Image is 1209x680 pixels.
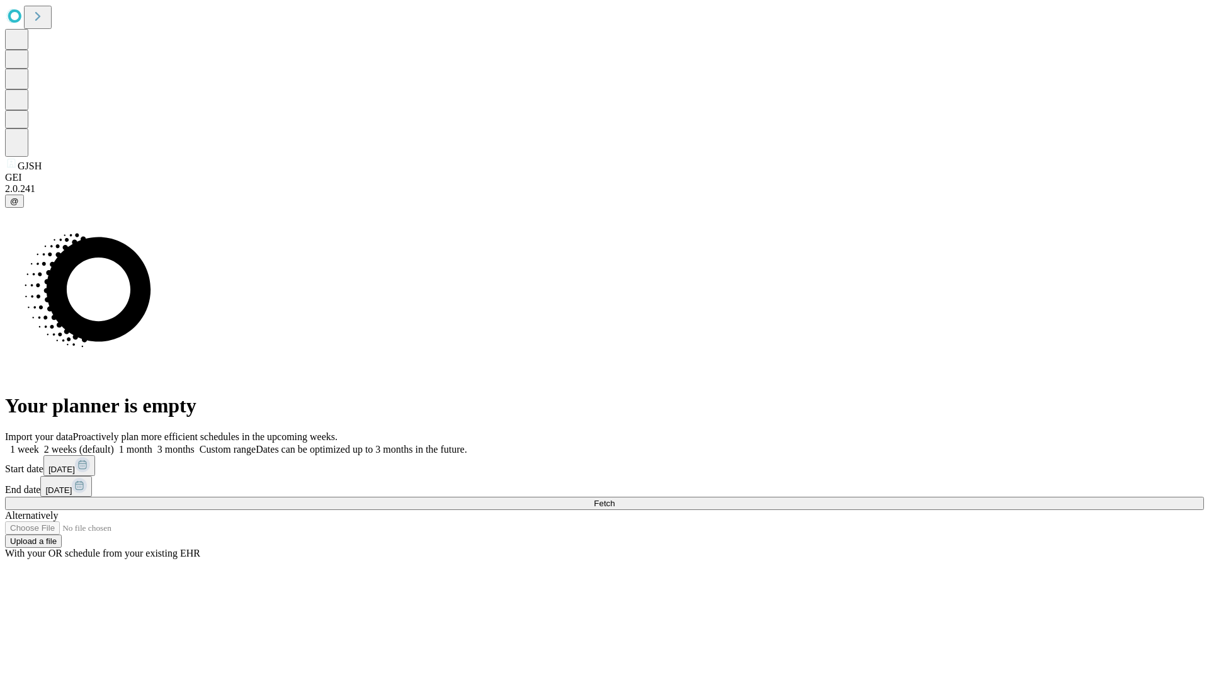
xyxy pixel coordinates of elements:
div: GEI [5,172,1204,183]
span: GJSH [18,161,42,171]
div: Start date [5,455,1204,476]
span: Fetch [594,499,615,508]
span: 1 week [10,444,39,455]
button: [DATE] [40,476,92,497]
h1: Your planner is empty [5,394,1204,417]
span: Custom range [200,444,256,455]
span: [DATE] [45,485,72,495]
span: @ [10,196,19,206]
span: 2 weeks (default) [44,444,114,455]
span: 3 months [157,444,195,455]
span: 1 month [119,444,152,455]
button: [DATE] [43,455,95,476]
div: End date [5,476,1204,497]
span: Alternatively [5,510,58,521]
button: Upload a file [5,535,62,548]
span: With your OR schedule from your existing EHR [5,548,200,558]
button: Fetch [5,497,1204,510]
span: Dates can be optimized up to 3 months in the future. [256,444,467,455]
button: @ [5,195,24,208]
div: 2.0.241 [5,183,1204,195]
span: [DATE] [48,465,75,474]
span: Import your data [5,431,73,442]
span: Proactively plan more efficient schedules in the upcoming weeks. [73,431,338,442]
